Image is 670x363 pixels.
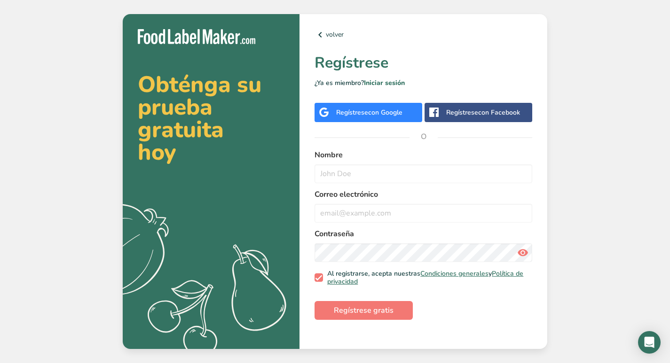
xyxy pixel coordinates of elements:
[410,123,438,151] span: O
[315,52,532,74] h1: Regístrese
[327,269,523,286] a: Política de privacidad
[420,269,489,278] a: Condiciones generales
[315,189,532,200] label: Correo electrónico
[368,108,402,117] span: con Google
[138,29,255,45] img: Food Label Maker
[315,228,532,239] label: Contraseña
[323,270,529,286] span: Al registrarse, acepta nuestras y
[478,108,520,117] span: con Facebook
[315,301,413,320] button: Regístrese gratis
[638,331,661,354] div: Open Intercom Messenger
[138,73,284,163] h2: Obténga su prueba gratuita hoy
[315,204,532,223] input: email@example.com
[336,108,402,117] div: Regístrese
[315,149,532,161] label: Nombre
[315,29,532,40] a: volver
[334,305,394,316] span: Regístrese gratis
[315,164,532,183] input: John Doe
[364,78,405,87] a: Iniciar sesión
[315,78,532,88] p: ¿Ya es miembro?
[446,108,520,117] div: Regístrese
